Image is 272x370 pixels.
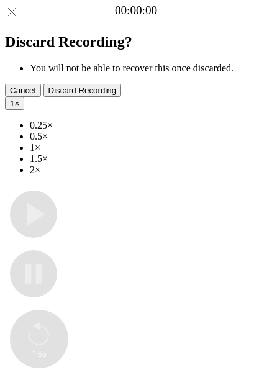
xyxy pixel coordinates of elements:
li: 1× [30,142,267,153]
li: 2× [30,165,267,176]
h2: Discard Recording? [5,34,267,50]
button: Cancel [5,84,41,97]
li: 1.5× [30,153,267,165]
li: 0.25× [30,120,267,131]
span: 1 [10,99,14,108]
a: 00:00:00 [115,4,157,17]
li: 0.5× [30,131,267,142]
li: You will not be able to recover this once discarded. [30,63,267,74]
button: Discard Recording [43,84,122,97]
button: 1× [5,97,24,110]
